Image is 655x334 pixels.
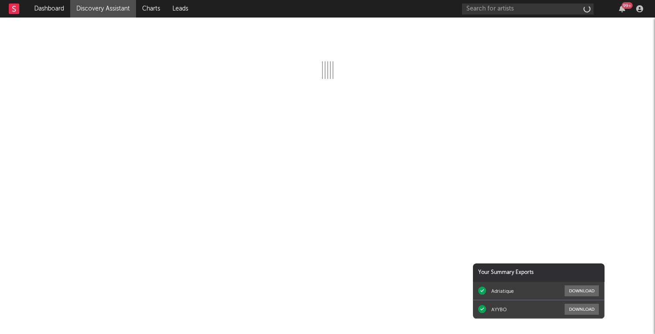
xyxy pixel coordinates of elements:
[619,5,625,12] button: 99+
[565,304,599,315] button: Download
[565,285,599,296] button: Download
[473,263,605,282] div: Your Summary Exports
[491,288,514,294] div: Adriatique
[491,306,507,313] div: AYYBO
[622,2,633,9] div: 99 +
[462,4,594,14] input: Search for artists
